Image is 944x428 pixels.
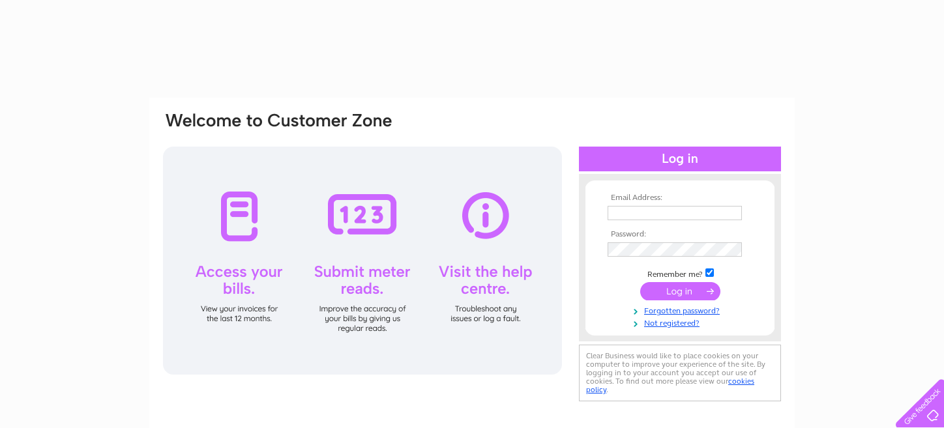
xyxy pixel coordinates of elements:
[608,316,756,328] a: Not registered?
[604,193,756,203] th: Email Address:
[608,304,756,316] a: Forgotten password?
[586,377,754,394] a: cookies policy
[604,230,756,239] th: Password:
[579,345,781,401] div: Clear Business would like to place cookies on your computer to improve your experience of the sit...
[604,266,756,279] td: Remember me?
[640,282,720,300] input: Submit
